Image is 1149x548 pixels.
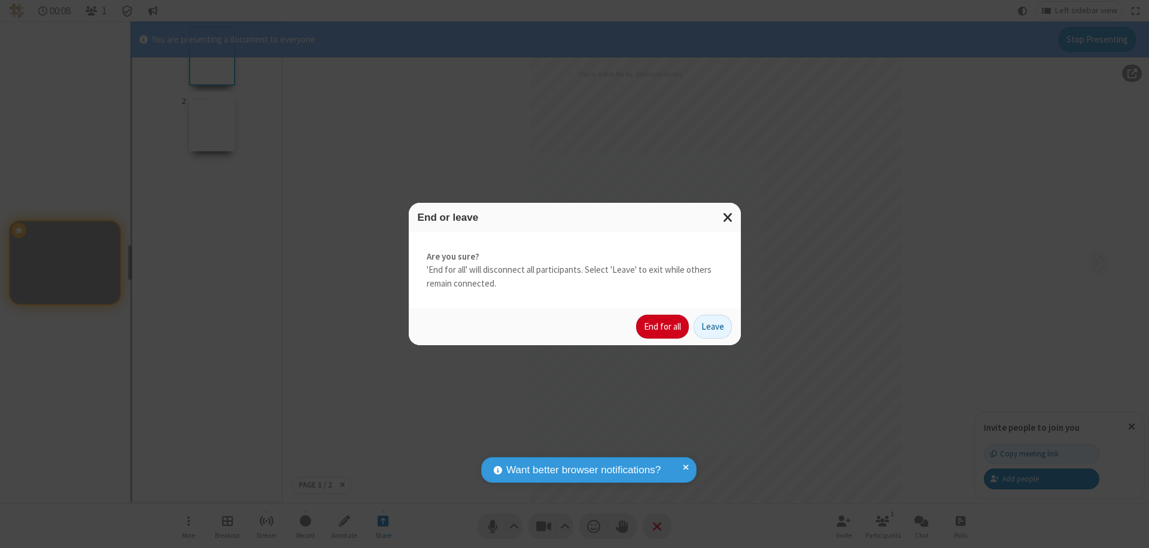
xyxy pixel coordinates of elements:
[418,212,732,223] h3: End or leave
[636,315,689,339] button: End for all
[716,203,741,232] button: Close modal
[409,232,741,309] div: 'End for all' will disconnect all participants. Select 'Leave' to exit while others remain connec...
[427,250,723,264] strong: Are you sure?
[506,462,661,478] span: Want better browser notifications?
[694,315,732,339] button: Leave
